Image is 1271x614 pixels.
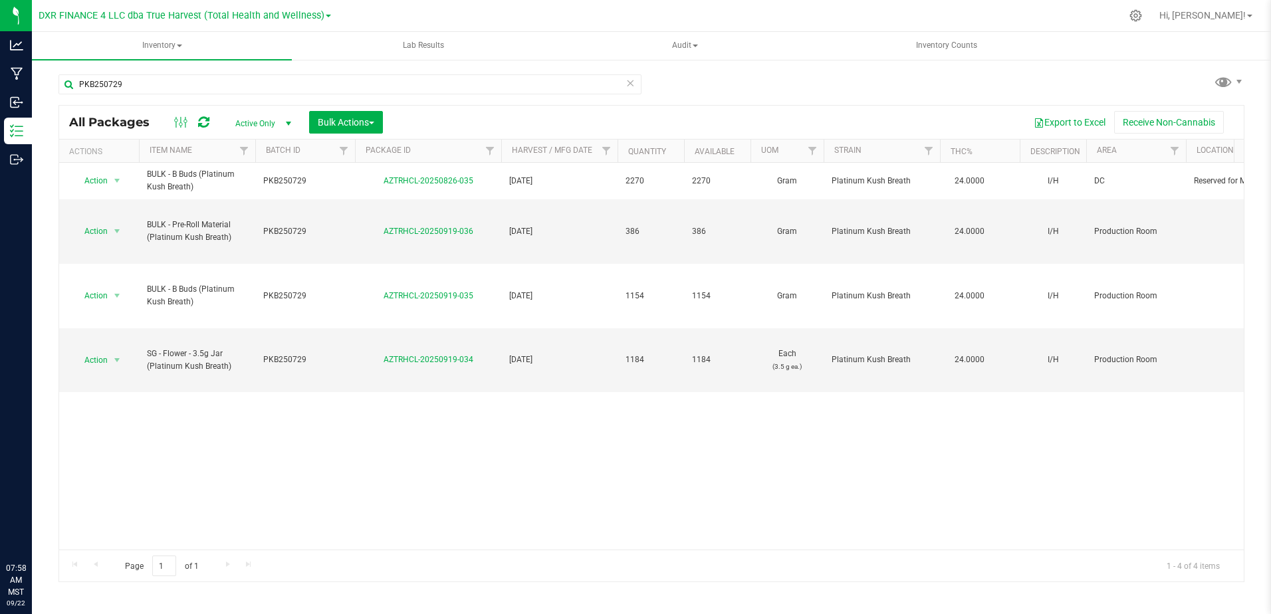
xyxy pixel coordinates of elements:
span: Action [72,286,108,305]
a: Filter [918,140,940,162]
a: AZTRHCL-20250919-034 [384,355,473,364]
span: 386 [626,225,676,238]
a: Audit [555,32,815,60]
span: [DATE] [509,225,610,238]
span: Platinum Kush Breath [832,225,932,238]
div: I/H [1028,173,1078,189]
span: Gram [758,290,816,302]
a: AZTRHCL-20250826-035 [384,176,473,185]
a: Location [1197,146,1234,155]
span: Each [758,348,816,373]
input: Search Package ID, Item Name, SKU, Lot or Part Number... [58,74,641,94]
span: Platinum Kush Breath [832,354,932,366]
span: select [109,351,126,369]
a: Filter [1164,140,1186,162]
span: BULK - B Buds (Platinum Kush Breath) [147,168,247,193]
span: 1154 [692,290,743,302]
a: Package ID [366,146,411,155]
div: Actions [69,147,134,156]
a: Quantity [628,147,666,156]
span: 24.0000 [948,222,991,241]
span: 24.0000 [948,171,991,191]
span: Hi, [PERSON_NAME]! [1159,10,1246,21]
span: Production Room [1094,290,1178,302]
inline-svg: Inventory [10,124,23,138]
a: Strain [834,146,862,155]
p: (3.5 g ea.) [758,360,816,373]
span: Action [72,351,108,369]
span: Gram [758,175,816,187]
iframe: Resource center [13,508,53,548]
inline-svg: Analytics [10,39,23,52]
span: select [109,286,126,305]
div: I/H [1028,352,1078,367]
span: DXR FINANCE 4 LLC dba True Harvest (Total Health and Wellness) [39,10,324,21]
a: AZTRHCL-20250919-036 [384,227,473,236]
button: Export to Excel [1025,111,1114,134]
span: Clear [626,74,635,92]
a: Lab Results [293,32,553,60]
span: Action [72,171,108,190]
span: [DATE] [509,175,610,187]
inline-svg: Manufacturing [10,67,23,80]
div: I/H [1028,224,1078,239]
span: select [109,222,126,241]
div: I/H [1028,288,1078,304]
input: 1 [152,556,176,576]
a: AZTRHCL-20250919-035 [384,291,473,300]
span: Bulk Actions [318,117,374,128]
span: Action [72,222,108,241]
a: Filter [596,140,618,162]
a: Description [1030,147,1080,156]
a: Available [695,147,735,156]
span: 386 [692,225,743,238]
span: BULK - Pre-Roll Material (Platinum Kush Breath) [147,219,247,244]
inline-svg: Inbound [10,96,23,109]
button: Receive Non-Cannabis [1114,111,1224,134]
a: UOM [761,146,778,155]
span: 2270 [692,175,743,187]
span: PKB250729 [263,225,347,238]
span: 24.0000 [948,286,991,306]
p: 09/22 [6,598,26,608]
span: Production Room [1094,354,1178,366]
span: [DATE] [509,354,610,366]
span: 24.0000 [948,350,991,369]
span: PKB250729 [263,175,347,187]
a: Filter [333,140,355,162]
span: 2270 [626,175,676,187]
span: Page of 1 [114,556,209,576]
span: Audit [556,33,814,59]
p: 07:58 AM MST [6,562,26,598]
inline-svg: Outbound [10,153,23,166]
span: Platinum Kush Breath [832,175,932,187]
span: Lab Results [385,40,462,51]
span: select [109,171,126,190]
a: Inventory Counts [816,32,1076,60]
a: Harvest / Mfg Date [512,146,592,155]
span: 1154 [626,290,676,302]
span: BULK - B Buds (Platinum Kush Breath) [147,283,247,308]
a: Area [1097,146,1117,155]
span: Production Room [1094,225,1178,238]
span: PKB250729 [263,354,347,366]
a: Inventory [32,32,292,60]
a: Filter [233,140,255,162]
span: Platinum Kush Breath [832,290,932,302]
span: PKB250729 [263,290,347,302]
span: 1184 [626,354,676,366]
span: DC [1094,175,1178,187]
div: Manage settings [1127,9,1144,22]
span: [DATE] [509,290,610,302]
a: Filter [479,140,501,162]
span: Gram [758,225,816,238]
a: Filter [802,140,824,162]
span: 1184 [692,354,743,366]
button: Bulk Actions [309,111,383,134]
a: Batch ID [266,146,300,155]
a: THC% [951,147,973,156]
a: Item Name [150,146,192,155]
span: 1 - 4 of 4 items [1156,556,1230,575]
span: All Packages [69,115,163,130]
